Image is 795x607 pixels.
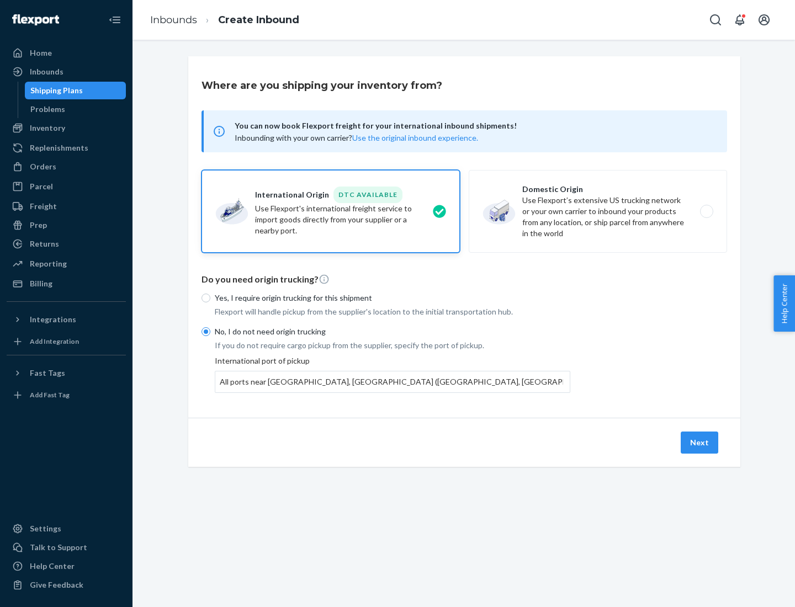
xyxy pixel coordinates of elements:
[7,119,126,137] a: Inventory
[235,119,714,132] span: You can now book Flexport freight for your international inbound shipments!
[30,47,52,58] div: Home
[7,44,126,62] a: Home
[215,355,570,393] div: International port of pickup
[215,306,570,317] p: Flexport will handle pickup from the supplier's location to the initial transportation hub.
[30,104,65,115] div: Problems
[30,390,70,400] div: Add Fast Tag
[30,579,83,590] div: Give Feedback
[7,520,126,537] a: Settings
[215,326,570,337] p: No, I do not need origin trucking
[30,337,79,346] div: Add Integration
[30,161,56,172] div: Orders
[202,273,727,286] p: Do you need origin trucking?
[7,235,126,253] a: Returns
[202,78,442,93] h3: Where are you shipping your inventory from?
[30,201,57,212] div: Freight
[235,133,478,142] span: Inbounding with your own carrier?
[30,238,59,249] div: Returns
[7,178,126,195] a: Parcel
[30,523,61,534] div: Settings
[7,576,126,594] button: Give Feedback
[729,9,751,31] button: Open notifications
[7,139,126,157] a: Replenishments
[30,258,67,269] div: Reporting
[753,9,775,31] button: Open account menu
[30,314,76,325] div: Integrations
[104,9,126,31] button: Close Navigation
[141,4,308,36] ol: breadcrumbs
[30,561,75,572] div: Help Center
[7,216,126,234] a: Prep
[7,255,126,273] a: Reporting
[215,340,570,351] p: If you do not require cargo pickup from the supplier, specify the port of pickup.
[30,123,65,134] div: Inventory
[7,386,126,404] a: Add Fast Tag
[681,432,718,454] button: Next
[7,333,126,350] a: Add Integration
[25,82,126,99] a: Shipping Plans
[30,66,63,77] div: Inbounds
[7,275,126,292] a: Billing
[773,275,795,332] button: Help Center
[7,63,126,81] a: Inbounds
[25,100,126,118] a: Problems
[7,539,126,556] a: Talk to Support
[202,294,210,302] input: Yes, I require origin trucking for this shipment
[704,9,727,31] button: Open Search Box
[30,181,53,192] div: Parcel
[7,198,126,215] a: Freight
[218,14,299,26] a: Create Inbound
[30,278,52,289] div: Billing
[150,14,197,26] a: Inbounds
[30,542,87,553] div: Talk to Support
[30,142,88,153] div: Replenishments
[7,311,126,328] button: Integrations
[12,14,59,25] img: Flexport logo
[30,220,47,231] div: Prep
[7,557,126,575] a: Help Center
[30,85,83,96] div: Shipping Plans
[202,327,210,336] input: No, I do not need origin trucking
[352,132,478,143] button: Use the original inbound experience.
[7,364,126,382] button: Fast Tags
[215,292,570,303] p: Yes, I require origin trucking for this shipment
[7,158,126,175] a: Orders
[30,368,65,379] div: Fast Tags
